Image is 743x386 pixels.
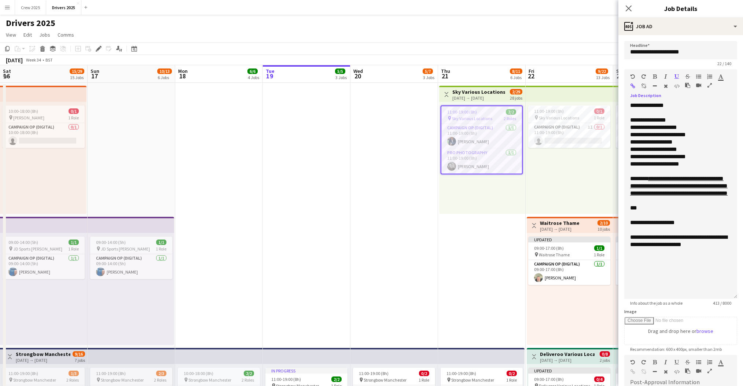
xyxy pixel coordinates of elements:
button: Unordered List [696,74,701,79]
span: Recommendation: 600 x 400px, smaller than 2mb [624,346,728,352]
span: 2/2 [506,109,516,115]
span: 1 Role [419,377,429,383]
app-job-card: 09:00-14:00 (5h)1/1 JD Sports [PERSON_NAME]1 RoleCampaign Op (Digital)1/109:00-14:00 (5h)[PERSON_... [3,237,85,279]
div: [DATE] → [DATE] [540,226,580,232]
app-job-card: Updated09:00-17:00 (8h)1/1 Waitrose Thame1 RoleCampaign Op (Digital)1/109:00-17:00 (8h)[PERSON_NAME] [616,237,698,285]
span: 1 Role [594,115,604,120]
app-job-card: 10:00-18:00 (8h)0/1 [PERSON_NAME]1 RoleCampaign Op (Digital)0/110:00-18:00 (8h) [3,105,85,148]
button: Fullscreen [707,82,712,88]
app-job-card: 11:00-19:00 (8h)0/1 Sky Various Locations1 RoleCampaign Op (Digital)1I0/111:00-19:00 (8h) [616,105,698,148]
button: Ordered List [707,74,712,79]
span: Strongbow Manchester [188,377,231,383]
button: Text Color [718,74,723,79]
app-card-role: Campaign Op (Digital)0/110:00-18:00 (8h) [3,123,85,148]
span: 9/22 [596,68,608,74]
span: Sat [3,68,11,74]
span: Strongbow Manchester [13,377,56,383]
span: 10/13 [157,68,172,74]
span: 11:00-19:00 (8h) [359,371,389,376]
div: [DATE] → [DATE] [452,95,505,101]
app-card-role: Campaign Op (Digital)1/109:00-17:00 (8h)[PERSON_NAME] [528,260,610,285]
span: 10:00-18:00 (8h) [184,371,213,376]
button: Paste as plain text [685,82,690,88]
span: 11:00-19:00 (8h) [534,108,564,114]
span: 2/3 [156,371,166,376]
button: Italic [663,359,668,365]
span: 1/1 [156,240,166,245]
span: 11:00-19:00 (8h) [8,371,38,376]
span: Wed [353,68,363,74]
a: Edit [21,30,35,40]
div: 4 Jobs [248,75,259,80]
span: 2 Roles [242,377,254,383]
span: 6/6 [247,68,258,74]
span: 20 [352,72,363,80]
span: 413 / 8000 [707,300,737,306]
span: 2/2 [331,376,342,382]
span: Tue [266,68,275,74]
span: 21 [440,72,450,80]
button: Italic [663,74,668,79]
span: 1 Role [506,377,517,383]
button: Undo [630,74,635,79]
div: BST [45,57,53,63]
span: 23 [615,72,624,80]
div: Updated [616,368,698,374]
div: 7 jobs [75,357,85,363]
app-job-card: 11:00-19:00 (8h)2/2 Sky Various Locations2 RolesCampaign Op (Digital)1/111:00-19:00 (8h)[PERSON_N... [441,105,523,174]
span: 9/16 [73,351,85,357]
span: 2 Roles [66,377,79,383]
span: 10:00-18:00 (8h) [8,108,38,114]
span: Waitrose Thame [539,252,570,257]
span: Strongbow Manchester [101,377,144,383]
div: [DATE] → [DATE] [16,357,70,363]
span: Sky Various Locations [452,116,492,121]
span: 17 [89,72,99,80]
span: Sky Various Locations [539,115,579,120]
button: Insert Link [630,83,635,89]
div: Job Ad [618,18,743,35]
div: 11:00-19:00 (8h)0/1 Sky Various Locations1 RoleCampaign Op (Digital)1I0/111:00-19:00 (8h) [528,105,610,148]
span: 19 [265,72,275,80]
span: 2 Roles [154,377,166,383]
button: Insert video [696,368,701,374]
button: Drivers 2025 [46,0,81,15]
a: Comms [55,30,77,40]
button: Underline [674,74,679,79]
span: 11:00-19:00 (8h) [446,371,476,376]
div: 28 jobs [510,94,522,101]
span: 2/10 [597,220,610,226]
div: 15 Jobs [70,75,84,80]
span: 11:00-19:00 (8h) [447,109,477,115]
span: 22 [527,72,534,80]
div: [DATE] [6,56,23,64]
app-job-card: 09:00-14:00 (5h)1/1 JD Sports [PERSON_NAME]1 RoleCampaign Op (Digital)1/109:00-14:00 (5h)[PERSON_... [90,237,172,279]
button: Strikethrough [685,359,690,365]
span: 0/1 [69,108,79,114]
span: 2 Roles [504,116,516,121]
button: Unlink [641,83,646,89]
button: Horizontal Line [652,83,657,89]
button: Insert video [696,82,701,88]
div: In progress [265,368,347,374]
div: 6 Jobs [510,75,522,80]
span: Week 34 [24,57,43,63]
span: 0/1 [594,108,604,114]
span: 2/29 [510,89,522,94]
span: 0/4 [594,376,604,382]
h3: Waitrose Thame [540,220,580,226]
app-card-role: Campaign Op (Digital)1/109:00-14:00 (5h)[PERSON_NAME] [3,254,85,279]
button: Bold [652,359,657,365]
app-card-role: Campaign Op (Digital)1I0/111:00-19:00 (8h) [616,123,698,148]
span: Info about the job as a whole [624,300,688,306]
h3: Deliveroo Various Locations [540,351,595,357]
span: View [6,31,16,38]
span: 1/3 [69,371,79,376]
button: Unordered List [696,359,701,365]
button: Redo [641,74,646,79]
span: Sun [91,68,99,74]
button: Undo [630,359,635,365]
span: 09:00-14:00 (5h) [8,240,38,245]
